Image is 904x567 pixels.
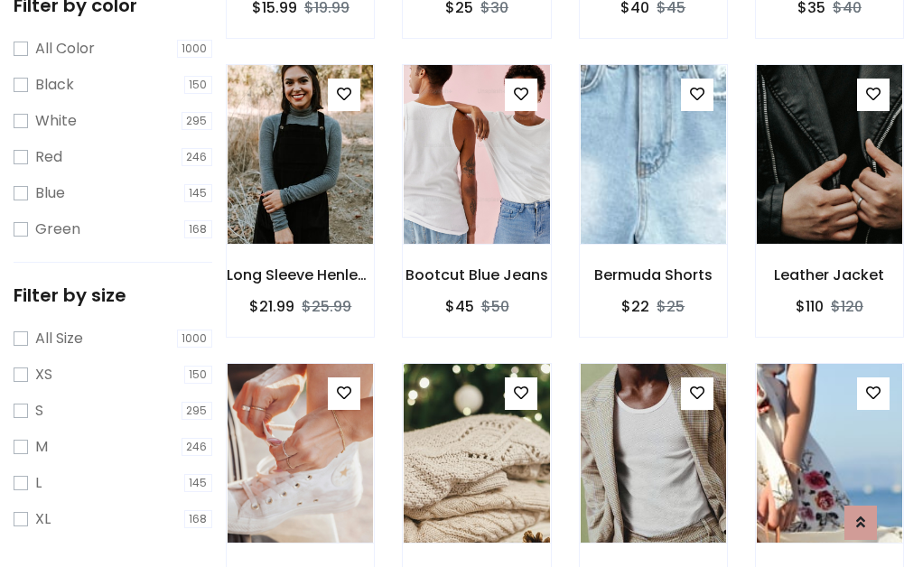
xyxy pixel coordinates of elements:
h6: $21.99 [249,298,294,315]
span: 246 [182,438,213,456]
label: S [35,400,43,422]
span: 145 [184,184,213,202]
h6: $110 [796,298,824,315]
label: M [35,436,48,458]
span: 1000 [177,40,213,58]
label: Red [35,146,62,168]
span: 145 [184,474,213,492]
del: $25 [657,296,685,317]
h6: Long Sleeve Henley T-Shirt [227,266,374,283]
label: L [35,472,42,494]
span: 295 [182,112,213,130]
h6: Bermuda Shorts [580,266,727,283]
span: 150 [184,366,213,384]
del: $120 [831,296,863,317]
h5: Filter by size [14,284,212,306]
span: 150 [184,76,213,94]
label: XL [35,508,51,530]
label: Green [35,218,80,240]
span: 295 [182,402,213,420]
h6: $45 [445,298,474,315]
label: Black [35,74,74,96]
del: $50 [481,296,509,317]
h6: $22 [621,298,649,315]
label: White [35,110,77,132]
h6: Leather Jacket [756,266,903,283]
span: 1000 [177,330,213,348]
label: All Size [35,328,83,349]
label: Blue [35,182,65,204]
label: XS [35,364,52,386]
span: 168 [184,510,213,528]
del: $25.99 [302,296,351,317]
span: 168 [184,220,213,238]
label: All Color [35,38,95,60]
h6: Bootcut Blue Jeans [403,266,550,283]
span: 246 [182,148,213,166]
